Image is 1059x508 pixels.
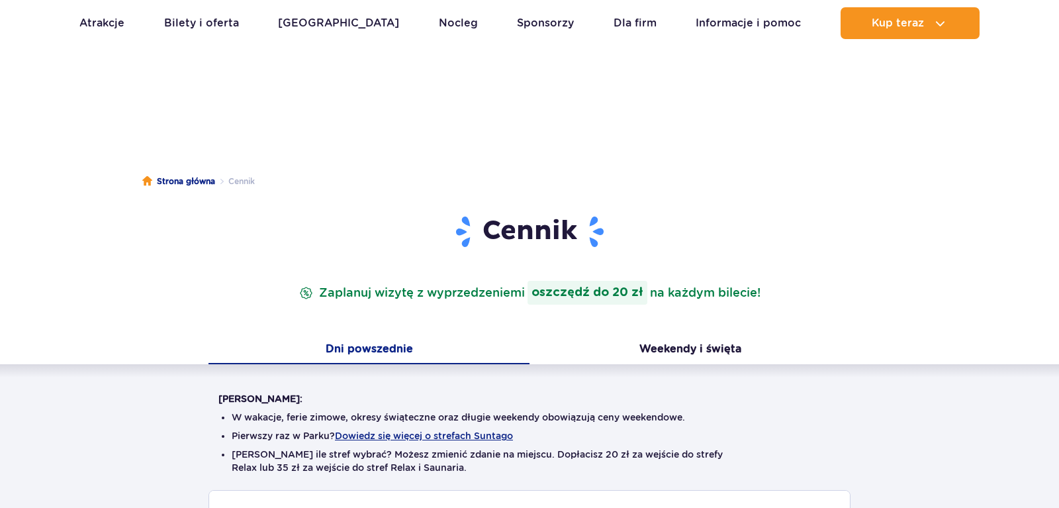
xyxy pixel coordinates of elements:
[529,336,851,364] button: Weekendy i święta
[232,411,827,424] li: W wakacje, ferie zimowe, okresy świąteczne oraz długie weekendy obowiązują ceny weekendowe.
[841,7,980,39] button: Kup teraz
[232,448,827,474] li: [PERSON_NAME] ile stref wybrać? Możesz zmienić zdanie na miejscu. Dopłacisz 20 zł za wejście do s...
[208,336,529,364] button: Dni powszednie
[164,7,239,39] a: Bilety i oferta
[335,431,513,441] button: Dowiedz się więcej o strefach Suntago
[215,175,255,188] li: Cennik
[142,175,215,188] a: Strona główna
[614,7,657,39] a: Dla firm
[528,281,647,305] strong: oszczędź do 20 zł
[79,7,124,39] a: Atrakcje
[696,7,801,39] a: Informacje i pomoc
[872,17,924,29] span: Kup teraz
[218,393,302,404] strong: [PERSON_NAME]:
[218,215,841,249] h1: Cennik
[517,7,574,39] a: Sponsorzy
[232,429,827,442] li: Pierwszy raz w Parku?
[297,281,763,305] p: Zaplanuj wizytę z wyprzedzeniem na każdym bilecie!
[439,7,478,39] a: Nocleg
[278,7,399,39] a: [GEOGRAPHIC_DATA]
